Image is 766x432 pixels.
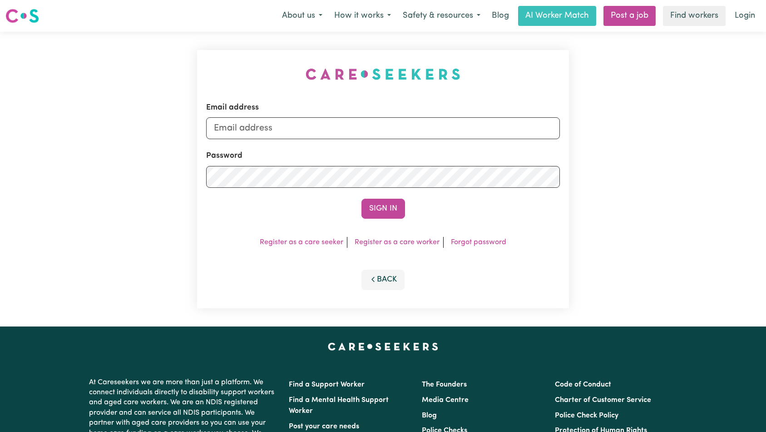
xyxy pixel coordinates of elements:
[361,270,405,290] button: Back
[422,381,467,388] a: The Founders
[486,6,514,26] a: Blog
[289,381,365,388] a: Find a Support Worker
[206,102,259,114] label: Email address
[603,6,656,26] a: Post a job
[276,6,328,25] button: About us
[289,397,389,415] a: Find a Mental Health Support Worker
[328,343,438,350] a: Careseekers home page
[328,6,397,25] button: How it works
[555,412,618,419] a: Police Check Policy
[397,6,486,25] button: Safety & resources
[729,6,761,26] a: Login
[260,239,343,246] a: Register as a care seeker
[206,150,242,162] label: Password
[361,199,405,219] button: Sign In
[422,412,437,419] a: Blog
[663,6,726,26] a: Find workers
[289,423,359,430] a: Post your care needs
[422,397,469,404] a: Media Centre
[5,8,39,24] img: Careseekers logo
[355,239,440,246] a: Register as a care worker
[5,5,39,26] a: Careseekers logo
[555,397,651,404] a: Charter of Customer Service
[206,117,560,139] input: Email address
[451,239,506,246] a: Forgot password
[555,381,611,388] a: Code of Conduct
[518,6,596,26] a: AI Worker Match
